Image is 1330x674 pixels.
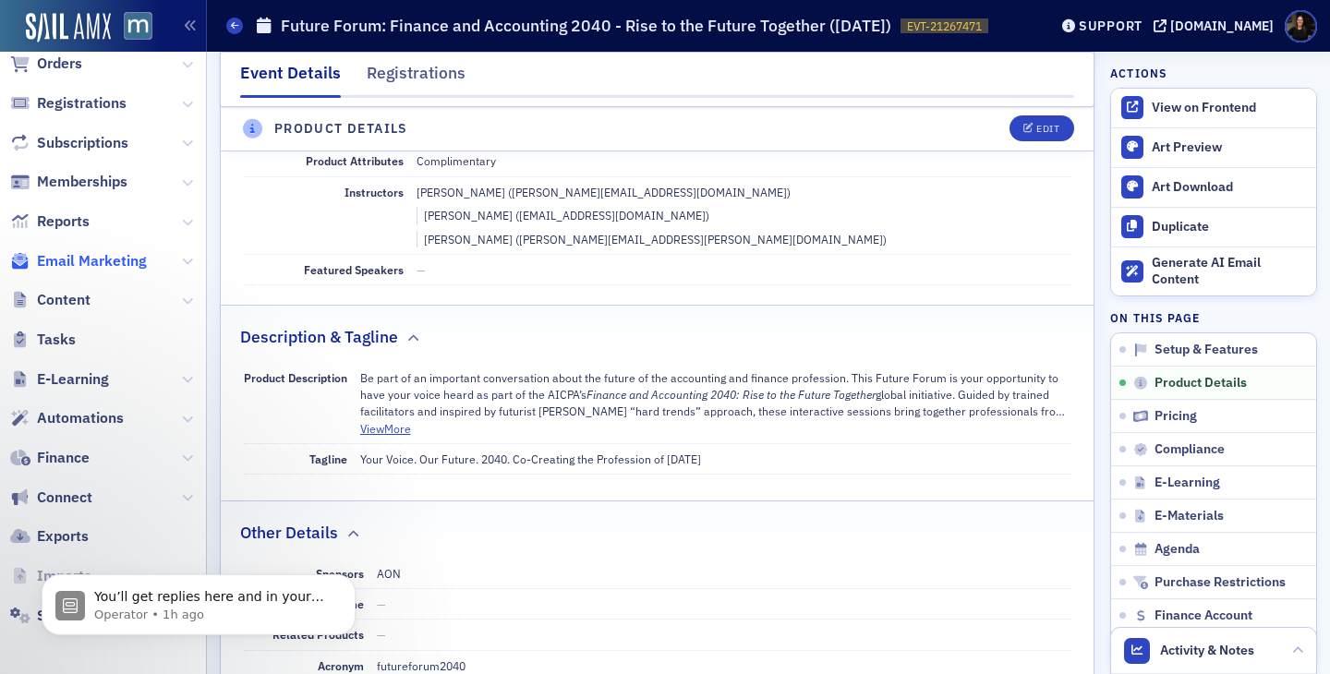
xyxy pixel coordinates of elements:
[274,119,408,138] h4: Product Details
[345,185,404,199] span: Instructors
[10,566,91,586] a: Imports
[360,420,411,437] button: ViewMore
[37,290,91,310] span: Content
[10,251,147,271] a: Email Marketing
[1152,139,1307,156] div: Art Preview
[1155,408,1197,425] span: Pricing
[37,93,127,114] span: Registrations
[1111,247,1316,296] button: Generate AI Email Content
[26,13,111,42] img: SailAMX
[10,133,128,153] a: Subscriptions
[10,448,90,468] a: Finance
[10,93,127,114] a: Registrations
[37,54,82,74] span: Orders
[1152,179,1307,196] div: Art Download
[1152,255,1307,287] div: Generate AI Email Content
[1111,128,1316,167] a: Art Preview
[10,369,109,390] a: E-Learning
[10,526,89,547] a: Exports
[10,290,91,310] a: Content
[240,325,398,349] h2: Description & Tagline
[37,448,90,468] span: Finance
[1155,375,1247,391] span: Product Details
[1036,125,1059,135] div: Edit
[377,565,401,582] div: AON
[37,408,124,428] span: Automations
[1010,116,1073,142] button: Edit
[1154,19,1280,32] button: [DOMAIN_NAME]
[1155,342,1258,358] span: Setup & Features
[240,61,341,98] div: Event Details
[37,369,109,390] span: E-Learning
[244,370,347,385] span: Product Description
[1111,167,1316,207] a: Art Download
[1155,608,1252,624] span: Finance Account
[10,54,82,74] a: Orders
[37,487,92,508] span: Connect
[37,526,89,547] span: Exports
[417,262,426,277] span: —
[111,12,152,43] a: View Homepage
[1110,309,1317,326] h4: On this page
[1160,641,1254,660] span: Activity & Notes
[124,12,152,41] img: SailAMX
[37,133,128,153] span: Subscriptions
[1155,574,1286,591] span: Purchase Restrictions
[10,211,90,232] a: Reports
[1110,65,1167,81] h4: Actions
[10,330,76,350] a: Tasks
[10,606,93,626] a: Settings
[1170,18,1274,34] div: [DOMAIN_NAME]
[306,153,404,168] span: Product Attributes
[37,211,90,232] span: Reports
[37,251,147,271] span: Email Marketing
[304,262,404,277] span: Featured Speakers
[1111,207,1316,247] button: Duplicate
[417,184,791,200] div: [PERSON_NAME] ([PERSON_NAME][EMAIL_ADDRESS][DOMAIN_NAME])
[1152,219,1307,235] div: Duplicate
[37,330,76,350] span: Tasks
[360,444,1071,474] dd: Your Voice. Our Future. 2040. Co-Creating the Profession of [DATE]
[1111,89,1316,127] a: View on Frontend
[417,231,887,247] div: [PERSON_NAME] ([PERSON_NAME][EMAIL_ADDRESS][PERSON_NAME][DOMAIN_NAME])
[417,152,496,169] div: Complimentary
[281,15,891,37] h1: Future Forum: Finance and Accounting 2040 - Rise to the Future Together ([DATE])
[309,451,347,466] span: Tagline
[1155,441,1225,458] span: Compliance
[377,658,465,673] span: futureforum2040
[1285,10,1317,42] span: Profile
[10,172,127,192] a: Memberships
[907,18,982,34] span: EVT-21267471
[1155,508,1224,524] span: E-Materials
[10,408,124,428] a: Automations
[586,387,876,402] em: Finance and Accounting 2040: Rise to the Future Together
[367,61,465,95] div: Registrations
[417,207,709,223] div: [PERSON_NAME] ([EMAIL_ADDRESS][DOMAIN_NAME])
[1155,541,1200,558] span: Agenda
[1152,100,1307,116] div: View on Frontend
[1079,18,1143,34] div: Support
[318,658,364,673] span: Acronym
[360,369,1071,420] p: Be part of an important conversation about the future of the accounting and finance profession. T...
[240,521,338,545] h2: Other Details
[10,487,92,508] a: Connect
[1155,475,1220,491] span: E-Learning
[14,536,383,665] iframe: Intercom notifications message
[37,172,127,192] span: Memberships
